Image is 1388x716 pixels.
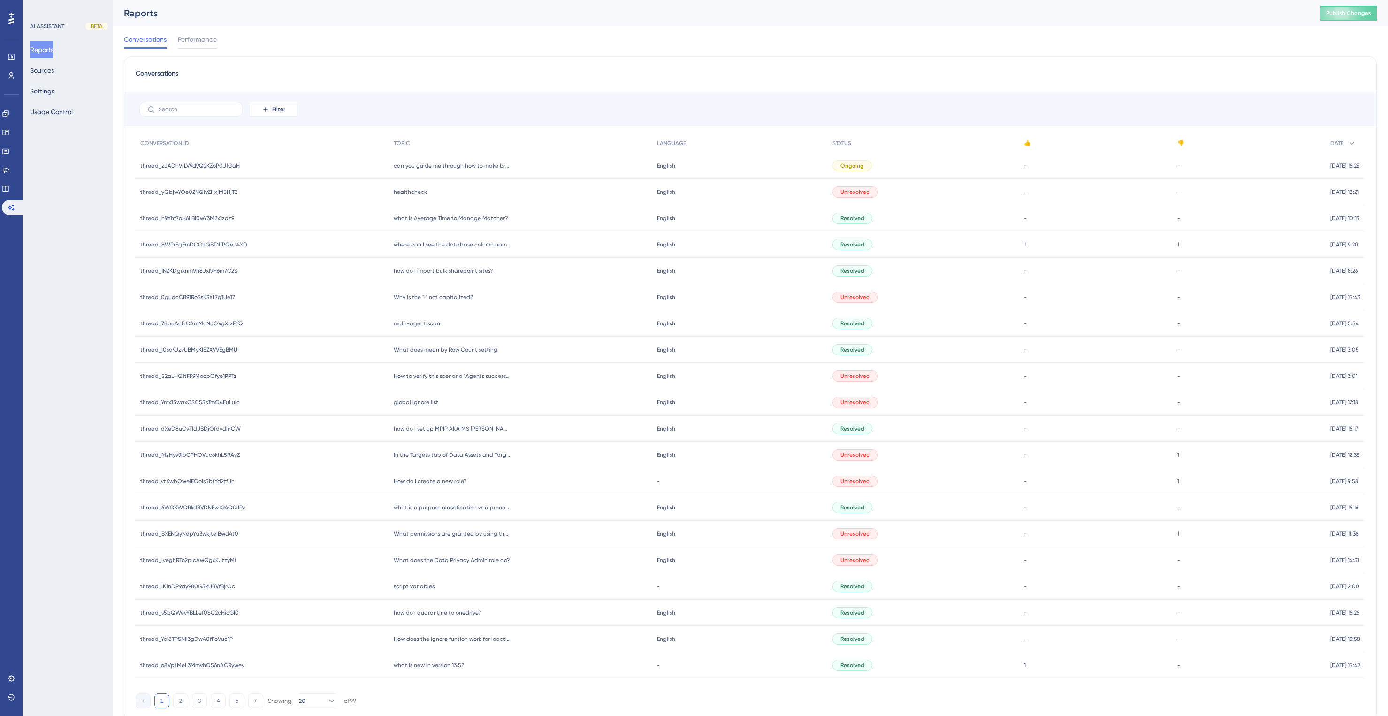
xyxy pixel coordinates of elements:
span: - [1177,425,1180,432]
span: DATE [1330,139,1343,147]
span: what is a purpose classification vs a process classification? [394,504,511,511]
span: Resolved [840,267,864,275]
span: TOPIC [394,139,410,147]
span: - [1177,267,1180,275]
span: how do i quarantine to onedrive? [394,609,481,616]
span: [DATE] 10:13 [1330,215,1359,222]
span: - [1177,293,1180,301]
div: Showing [268,697,291,705]
button: Reports [30,41,53,58]
span: Unresolved [840,188,870,196]
button: 3 [192,693,207,708]
span: thread_IK1nDR9dy980G5kUBVfBjrOc [140,583,235,590]
span: - [1177,662,1180,669]
span: - [1024,556,1027,564]
span: - [1177,635,1180,643]
button: 20 [299,693,336,708]
span: - [1024,530,1027,538]
span: - [1177,320,1180,327]
span: Resolved [840,504,864,511]
span: [DATE] 9:58 [1330,477,1358,485]
span: [DATE] 15:42 [1330,662,1360,669]
span: Performance [178,34,217,45]
span: English [657,504,675,511]
span: thread_52aLHQ1tFF9MoopOfye1PPTz [140,372,236,380]
span: [DATE] 17:18 [1330,399,1358,406]
span: Resolved [840,662,864,669]
span: thread_6WGXWQRkdBVDNEw1G4QfJIRz [140,504,245,511]
button: 2 [173,693,188,708]
button: Filter [250,102,297,117]
span: - [1177,556,1180,564]
button: Sources [30,62,54,79]
span: [DATE] 16:26 [1330,609,1359,616]
span: - [1177,504,1180,511]
span: thread_MzHyv9lpCPHOVuc6khL5RAvZ [140,451,240,459]
span: What does mean by Row Count setting [394,346,497,354]
span: Unresolved [840,372,870,380]
span: - [1024,635,1027,643]
span: [DATE] 9:20 [1330,241,1358,248]
span: Unresolved [840,399,870,406]
span: - [1024,188,1027,196]
span: English [657,293,675,301]
button: Usage Control [30,103,73,120]
span: Unresolved [840,451,870,459]
span: Conversations [136,68,178,85]
span: Unresolved [840,530,870,538]
span: Unresolved [840,477,870,485]
span: - [1024,425,1027,432]
button: 5 [229,693,244,708]
span: 20 [299,697,305,705]
span: Resolved [840,583,864,590]
span: [DATE] 16:16 [1330,504,1358,511]
span: - [1177,162,1180,169]
span: - [1024,372,1027,380]
span: [DATE] 15:43 [1330,293,1360,301]
span: Resolved [840,215,864,222]
span: How to verify this scenario "Agents successfully receive their attachments and does not starve wa... [394,372,511,380]
span: - [1024,609,1027,616]
span: - [1024,477,1027,485]
span: 1 [1177,530,1179,538]
button: 1 [154,693,169,708]
span: - [1024,293,1027,301]
span: STATUS [832,139,851,147]
button: Settings [30,83,54,100]
span: thread_j0sa9JzvUBMyKIBZXVVEgBMU [140,346,237,354]
span: What does the Data Privacy Admin role do? [394,556,510,564]
span: what is Average Time to Manage Matches? [394,215,508,222]
span: healthcheck [394,188,427,196]
span: multi-agent scan [394,320,440,327]
div: of 99 [344,697,356,705]
span: Resolved [840,609,864,616]
span: - [1177,372,1180,380]
span: [DATE] 11:38 [1330,530,1359,538]
span: thread_yQbjwYOe02NQiyZHxjM5HjT2 [140,188,237,196]
span: English [657,162,675,169]
span: 1 [1177,477,1179,485]
span: 1 [1024,241,1026,248]
span: In the Targets tab of Data Assets and Targets. How can I distinguish Sharepoint sites from Databa... [394,451,511,459]
span: - [657,477,660,485]
span: English [657,635,675,643]
span: [DATE] 3:05 [1330,346,1359,354]
span: script variables [394,583,435,590]
span: English [657,556,675,564]
span: English [657,372,675,380]
div: Reports [124,7,1297,20]
span: can you guide me through how to make bread? [394,162,511,169]
span: - [1177,188,1180,196]
span: English [657,425,675,432]
span: Resolved [840,346,864,354]
span: 👎 [1177,139,1184,147]
span: Unresolved [840,556,870,564]
span: Unresolved [840,293,870,301]
span: - [1177,346,1180,354]
span: [DATE] 5:54 [1330,320,1359,327]
span: English [657,451,675,459]
span: - [1024,320,1027,327]
span: thread_IveghRTo2pIcAwQg6KJtzyMf [140,556,236,564]
span: Resolved [840,635,864,643]
span: What permissions are granted by using the compliance admin role? [394,530,511,538]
